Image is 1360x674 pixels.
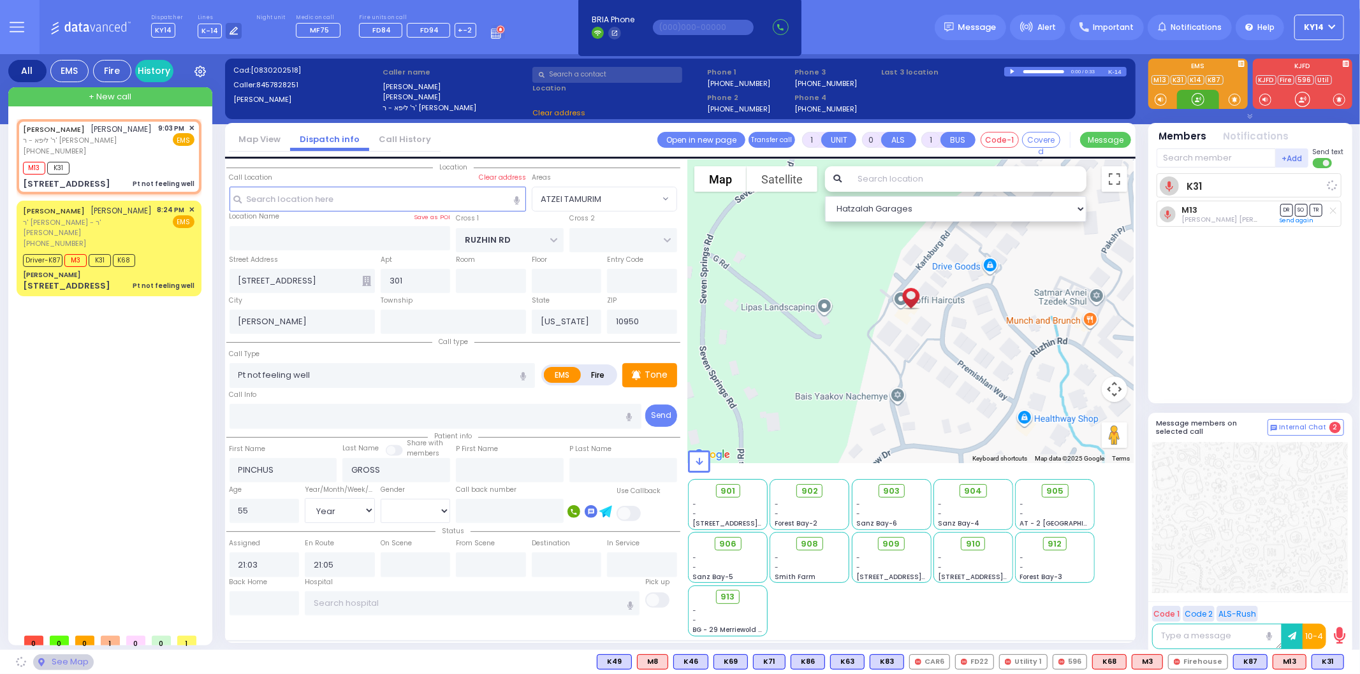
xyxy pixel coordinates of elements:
div: K63 [830,654,865,670]
span: Phone 3 [794,67,877,78]
div: Firehouse [1168,654,1228,670]
button: Message [1080,132,1131,148]
span: Internal Chat [1280,423,1327,432]
span: - [856,509,860,519]
div: Fire [93,60,131,82]
span: MF75 [310,25,329,35]
span: Notifications [1171,22,1222,33]
span: Phone 4 [794,92,877,103]
span: KY14 [151,23,175,38]
small: Share with [407,438,443,448]
span: BRIA Phone [592,14,634,25]
a: 596 [1296,75,1314,85]
span: 908 [801,538,818,550]
label: From Scene [456,538,495,549]
div: K87 [1233,654,1268,670]
label: [PHONE_NUMBER] [794,78,858,88]
span: - [775,509,779,519]
div: See map [33,654,93,670]
a: Call History [369,133,441,145]
div: BLS [713,654,748,670]
span: - [775,553,779,563]
a: K87 [1206,75,1224,85]
span: Send text [1313,147,1344,157]
span: EMS [173,215,194,228]
div: K-14 [1108,67,1127,76]
p: Tone [645,368,668,382]
div: PINCHUS GROSS [895,268,927,317]
span: Sanz Bay-4 [938,519,979,528]
button: Code 1 [1152,606,1181,622]
a: Fire [1278,75,1294,85]
div: BLS [1233,654,1268,670]
img: Google [691,447,733,463]
a: K31 [1171,75,1187,85]
span: Sanz Bay-5 [693,572,734,582]
label: Entry Code [607,255,643,265]
span: [PHONE_NUMBER] [23,238,86,248]
a: Open this area in Google Maps (opens a new window) [691,447,733,463]
span: 905 [1046,485,1064,498]
label: On Scene [381,538,412,549]
div: BLS [870,654,904,670]
div: EMS [50,60,89,82]
button: Toggle fullscreen view [1102,166,1127,192]
span: ATZEI TAMURIM [532,187,677,211]
span: - [693,499,697,509]
div: CAR6 [909,654,950,670]
label: KJFD [1253,63,1352,72]
label: Call Location [230,173,273,183]
span: 0 [152,636,171,645]
label: [PHONE_NUMBER] [707,104,770,113]
div: Year/Month/Week/Day [305,485,375,495]
label: State [532,296,550,306]
label: Gender [381,485,405,495]
button: Transfer call [749,132,795,148]
span: Sanz Bay-6 [856,519,897,528]
span: - [1020,509,1024,519]
span: - [775,563,779,572]
span: EMS [173,133,194,146]
a: Open in new page [657,132,745,148]
span: ✕ [189,123,194,134]
label: Last Name [342,443,379,454]
span: BG - 29 Merriewold S. [693,625,764,635]
span: [STREET_ADDRESS][PERSON_NAME] [938,572,1058,582]
div: / [1082,64,1085,79]
span: + New call [89,90,131,103]
button: Code 2 [1183,606,1215,622]
div: ALS KJ [637,654,668,670]
span: Smith Farm [775,572,815,582]
span: Forest Bay-3 [1020,572,1063,582]
label: Location [532,83,703,94]
label: Cross 2 [569,213,595,224]
label: Cad: [233,65,379,76]
div: ALS [1132,654,1163,670]
input: Search member [1157,148,1276,168]
button: Code-1 [981,132,1019,148]
span: [0830202518] [251,65,301,75]
div: M3 [1132,654,1163,670]
div: BLS [791,654,825,670]
button: Show street map [694,166,747,192]
label: Floor [532,255,547,265]
span: - [1020,499,1024,509]
label: EMS [1148,63,1248,72]
div: BLS [673,654,708,670]
span: - [693,509,697,519]
label: Caller: [233,80,379,90]
div: K83 [870,654,904,670]
label: P First Name [456,444,498,454]
label: Age [230,485,242,495]
img: red-radio-icon.svg [915,659,921,665]
label: [PERSON_NAME] [383,82,528,92]
a: M13 [1152,75,1169,85]
a: Dispatch info [290,133,369,145]
span: K31 [89,254,111,267]
label: City [230,296,243,306]
label: Apt [381,255,392,265]
span: SO [1295,204,1308,216]
span: K-14 [198,24,222,38]
input: Search location [849,166,1086,192]
label: Lines [198,14,242,22]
